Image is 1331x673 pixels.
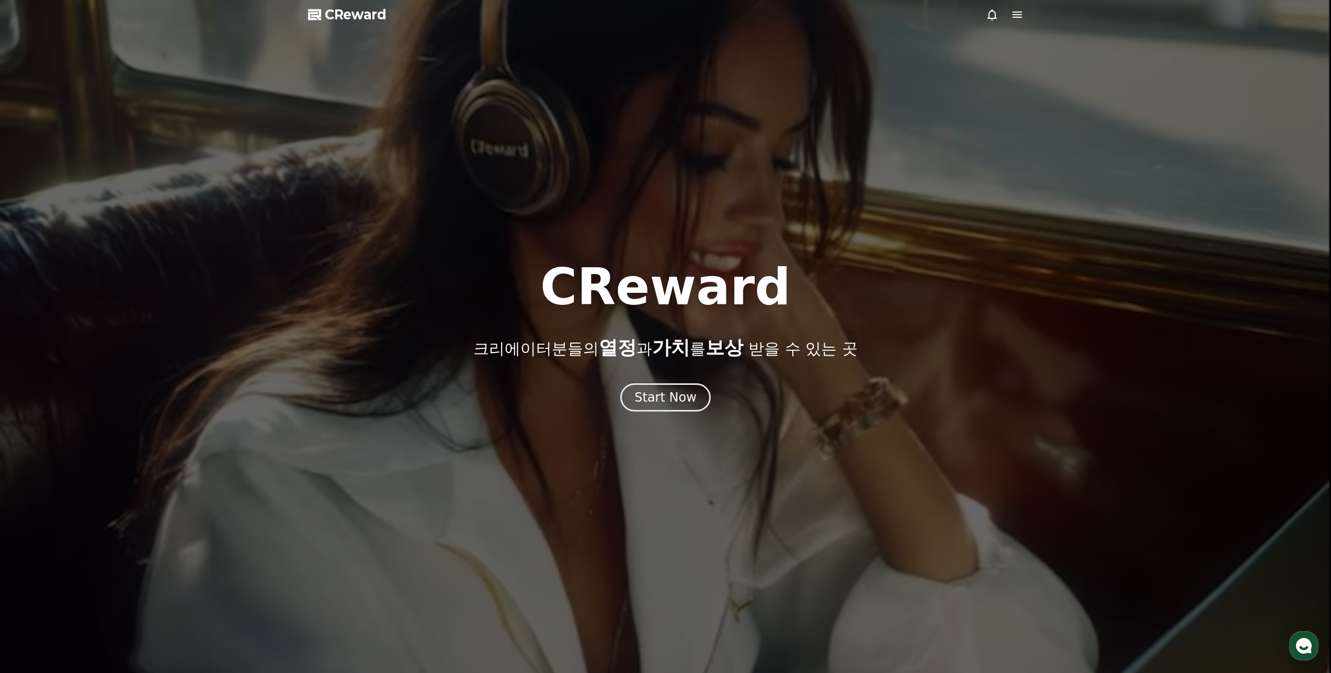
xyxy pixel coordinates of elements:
[540,262,791,312] h1: CReward
[599,337,636,358] span: 열정
[3,332,69,358] a: 홈
[308,6,386,23] a: CReward
[620,394,711,404] a: Start Now
[620,383,711,412] button: Start Now
[33,347,39,356] span: 홈
[135,332,201,358] a: 설정
[96,348,108,356] span: 대화
[325,6,386,23] span: CReward
[162,347,174,356] span: 설정
[706,337,743,358] span: 보상
[652,337,690,358] span: 가치
[634,389,697,406] div: Start Now
[69,332,135,358] a: 대화
[473,337,857,358] p: 크리에이터분들의 과 를 받을 수 있는 곳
